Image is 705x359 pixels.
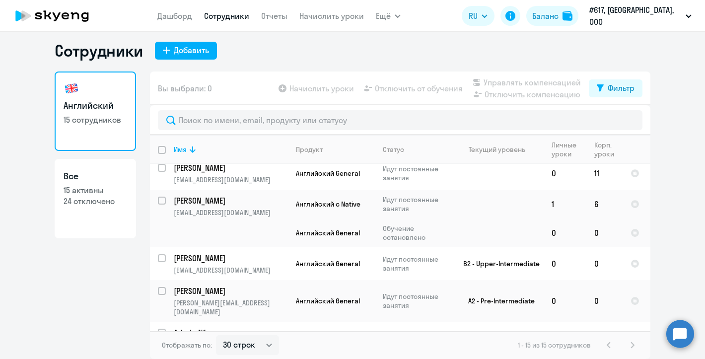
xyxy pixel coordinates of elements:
div: Продукт [296,145,323,154]
h3: Английский [64,99,127,112]
p: 15 активны [64,185,127,196]
p: Admin Nfware [174,327,286,338]
td: 0 [586,218,623,247]
button: Фильтр [589,79,642,97]
div: Текущий уровень [469,145,525,154]
td: 0 [586,280,623,322]
p: [PERSON_NAME][EMAIL_ADDRESS][DOMAIN_NAME] [174,298,287,316]
div: Личные уроки [552,141,586,158]
p: Идут постоянные занятия [383,255,451,273]
a: Дашборд [157,11,192,21]
p: Идут постоянные занятия [383,292,451,310]
a: Отчеты [261,11,287,21]
td: 0 [544,218,586,247]
a: Admin Nfware [174,327,287,338]
div: Статус [383,145,404,154]
td: 0 [586,322,623,355]
button: Балансbalance [526,6,578,26]
a: [PERSON_NAME] [174,195,287,206]
div: Имя [174,145,187,154]
td: 0 [544,157,586,190]
span: Ещё [376,10,391,22]
p: 24 отключено [64,196,127,207]
p: Идут постоянные занятия [383,164,451,182]
button: RU [462,6,494,26]
a: Английский15 сотрудников [55,72,136,151]
h3: Все [64,170,127,183]
p: Обучение остановлено [383,224,451,242]
button: #617, [GEOGRAPHIC_DATA], ООО [584,4,697,28]
a: [PERSON_NAME] [174,286,287,296]
td: 0 [544,280,586,322]
button: Добавить [155,42,217,60]
a: Начислить уроки [299,11,364,21]
div: Баланс [532,10,559,22]
a: [PERSON_NAME] [174,162,287,173]
button: Ещё [376,6,401,26]
div: Корп. уроки [594,141,622,158]
span: 1 - 15 из 15 сотрудников [518,341,591,350]
td: 1 [544,190,586,218]
td: B2 - Upper-Intermediate [451,247,544,280]
p: [EMAIL_ADDRESS][DOMAIN_NAME] [174,266,287,275]
span: Английский с Native [296,200,360,209]
span: Английский General [296,169,360,178]
img: balance [563,11,572,21]
p: 15 сотрудников [64,114,127,125]
span: Отображать по: [162,341,212,350]
div: Текущий уровень [459,145,543,154]
div: Фильтр [608,82,634,94]
p: #617, [GEOGRAPHIC_DATA], ООО [589,4,682,28]
p: [PERSON_NAME] [174,162,286,173]
div: Добавить [174,44,209,56]
p: [PERSON_NAME] [174,253,286,264]
span: Английский General [296,259,360,268]
span: Английский General [296,296,360,305]
p: Обучение остановлено [383,329,451,347]
img: english [64,80,79,96]
span: Вы выбрали: 0 [158,82,212,94]
div: Имя [174,145,287,154]
td: 0 [586,247,623,280]
p: [EMAIL_ADDRESS][DOMAIN_NAME] [174,175,287,184]
td: 6 [586,190,623,218]
td: 0 [544,322,586,355]
td: 11 [586,157,623,190]
input: Поиск по имени, email, продукту или статусу [158,110,642,130]
a: Сотрудники [204,11,249,21]
a: [PERSON_NAME] [174,253,287,264]
p: Идут постоянные занятия [383,195,451,213]
p: [PERSON_NAME] [174,195,286,206]
td: 0 [544,247,586,280]
span: Английский General [296,228,360,237]
h1: Сотрудники [55,41,143,61]
p: [EMAIL_ADDRESS][DOMAIN_NAME] [174,208,287,217]
a: Все15 активны24 отключено [55,159,136,238]
span: RU [469,10,478,22]
td: A2 - Pre-Intermediate [451,280,544,322]
p: [PERSON_NAME] [174,286,286,296]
